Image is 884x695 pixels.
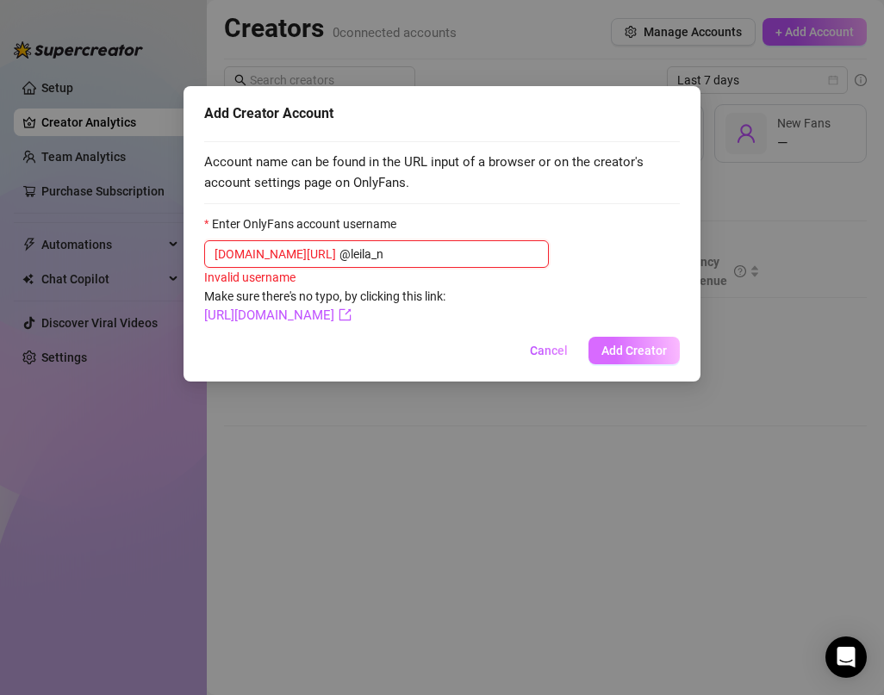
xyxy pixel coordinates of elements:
span: export [339,308,352,321]
span: Make sure there's no typo, by clicking this link: [204,289,445,322]
input: Enter OnlyFans account username [339,245,538,264]
div: Add Creator Account [204,103,680,124]
span: Cancel [530,344,568,357]
div: Invalid username [204,268,680,287]
label: Enter OnlyFans account username [204,214,408,233]
button: Add Creator [588,337,680,364]
a: [URL][DOMAIN_NAME]export [204,307,352,323]
span: Account name can be found in the URL input of a browser or on the creator's account settings page... [204,152,680,193]
span: Add Creator [601,344,667,357]
span: [DOMAIN_NAME][URL] [215,245,336,264]
div: Open Intercom Messenger [825,636,867,678]
button: Cancel [516,337,582,364]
